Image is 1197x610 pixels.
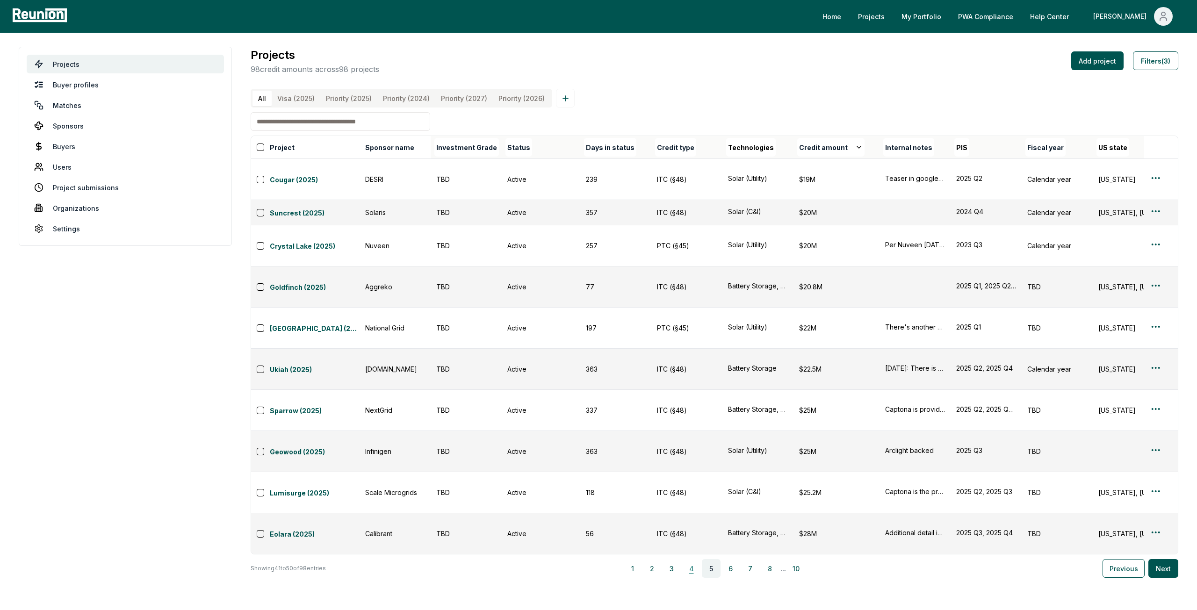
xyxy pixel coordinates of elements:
[728,240,788,250] div: Solar (Utility)
[885,240,945,250] button: Per Nuveen [DATE] We’re looking for an IG buyer who can purchase PTCs until 5/2033. That’s unfort...
[787,559,806,578] button: 10
[799,174,874,184] div: $19M
[365,364,425,374] div: [DOMAIN_NAME]
[956,322,1016,332] div: 2025 Q1
[586,323,646,333] div: 197
[584,138,636,157] button: Days in status
[507,174,575,184] div: Active
[1098,282,1158,292] div: [US_STATE], [US_STATE], [US_STATE], [US_STATE]
[657,364,717,374] div: ITC (§48)
[1098,208,1158,217] div: [US_STATE], [US_STATE], [US_STATE], [US_STATE], [US_STATE], [US_STATE], [US_STATE], [US_STATE], [...
[815,7,1188,26] nav: Main
[728,528,788,538] button: Battery Storage, Solar (C&I)
[728,207,788,216] button: Solar (C&I)
[436,405,496,415] div: TBD
[1098,364,1158,374] div: [US_STATE]
[252,91,272,106] button: All
[657,174,717,184] div: ITC (§48)
[728,363,788,373] div: Battery Storage
[956,528,1016,538] button: 2025 Q3, 2025 Q4
[885,322,945,332] button: There's another NGR 2025 project - "Sterling" PV and [PERSON_NAME] ITCs
[1027,405,1087,415] div: TBD
[657,282,717,292] div: ITC (§48)
[851,7,892,26] a: Projects
[885,173,945,183] div: Teaser in google drive: DESRI-> Teasers-> DESRI_CA Solar_CIM_[DATE]
[270,527,360,540] button: Eolara (2025)
[1098,405,1158,415] div: [US_STATE]
[1133,51,1178,70] button: Filters(3)
[657,488,717,497] div: ITC (§48)
[728,487,788,496] div: Solar (C&I)
[956,173,1016,183] button: 2025 Q2
[507,405,575,415] div: Active
[586,364,646,374] div: 363
[270,239,360,252] button: Crystal Lake (2025)
[586,405,646,415] div: 337
[728,281,788,291] button: Battery Storage, Solar (Community), Solar (Utility), Solar (C&I)
[270,206,360,219] button: Suncrest (2025)
[436,208,496,217] div: TBD
[251,64,379,75] p: 98 credit amounts across 98 projects
[956,363,1016,373] div: 2025 Q2, 2025 Q4
[1103,559,1145,578] button: Previous
[365,208,425,217] div: Solaris
[1025,138,1066,157] button: Fiscal year
[799,446,874,456] div: $25M
[27,219,224,238] a: Settings
[1027,241,1087,251] div: Calendar year
[320,91,377,106] button: Priority (2025)
[27,158,224,176] a: Users
[741,559,760,578] button: 7
[365,241,425,251] div: Nuveen
[27,96,224,115] a: Matches
[655,138,696,157] button: Credit type
[1027,208,1087,217] div: Calendar year
[586,488,646,497] div: 118
[377,91,435,106] button: Priority (2024)
[363,138,416,157] button: Sponsor name
[643,559,662,578] button: 2
[956,487,1016,496] button: 2025 Q2, 2025 Q3
[799,405,874,415] div: $25M
[365,405,425,415] div: NextGrid
[27,55,224,73] a: Projects
[1027,282,1087,292] div: TBD
[1098,174,1158,184] div: [US_STATE]
[270,406,360,417] a: Sparrow (2025)
[507,364,575,374] div: Active
[623,559,642,578] button: 1
[436,529,496,538] div: TBD
[270,529,360,540] a: Eolara (2025)
[885,404,945,414] button: Captona is providing preferred equity. Communicated they are selling the 2025/2026 credits in two...
[883,138,934,157] button: Internal notes
[507,488,575,497] div: Active
[586,446,646,456] div: 363
[493,91,550,106] button: Priority (2026)
[1098,323,1158,333] div: [US_STATE]
[1027,174,1087,184] div: Calendar year
[663,559,681,578] button: 3
[721,559,740,578] button: 6
[270,322,360,335] button: [GEOGRAPHIC_DATA] (2025)
[956,207,1016,216] button: 2024 Q4
[1071,51,1124,70] button: Add project
[270,486,360,499] button: Lumisurge (2025)
[507,241,575,251] div: Active
[885,528,945,538] button: Additional detail in Hubspot under [PERSON_NAME] (who will earn a finders fee and help sponsor w/...
[365,488,425,497] div: Scale Microgrids
[885,363,945,373] div: [DATE]: There is some uncertainly on EC qualification for the projects, so credits could be as lo...
[702,559,721,578] button: 5
[27,75,224,94] a: Buyer profiles
[270,447,360,458] a: Geowood (2025)
[728,322,788,332] button: Solar (Utility)
[1098,488,1158,497] div: [US_STATE], [US_STATE]
[682,559,701,578] button: 4
[956,240,1016,250] div: 2023 Q3
[270,404,360,417] button: Sparrow (2025)
[728,404,788,414] div: Battery Storage, Solar (C&I)
[27,199,224,217] a: Organizations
